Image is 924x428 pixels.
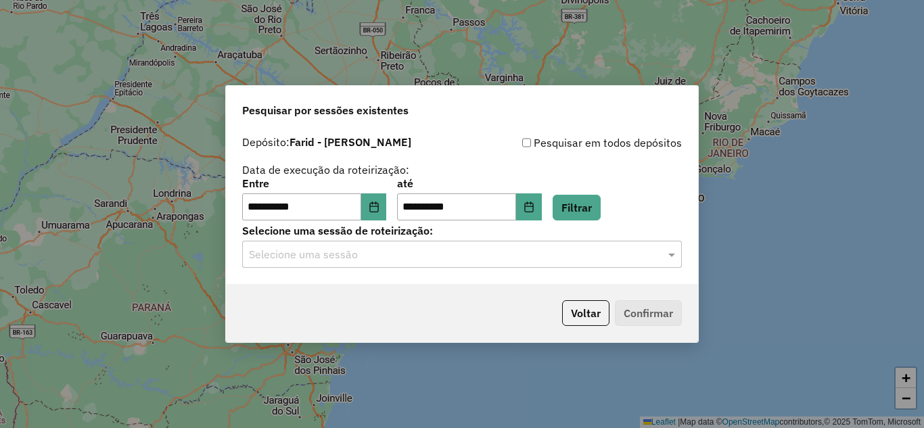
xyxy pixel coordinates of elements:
[462,135,682,151] div: Pesquisar em todos depósitos
[562,300,609,326] button: Voltar
[242,102,409,118] span: Pesquisar por sessões existentes
[242,222,682,239] label: Selecione uma sessão de roteirização:
[516,193,542,220] button: Choose Date
[553,195,601,220] button: Filtrar
[397,175,541,191] label: até
[242,162,409,178] label: Data de execução da roteirização:
[242,175,386,191] label: Entre
[290,135,411,149] strong: Farid - [PERSON_NAME]
[242,134,411,150] label: Depósito:
[361,193,387,220] button: Choose Date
